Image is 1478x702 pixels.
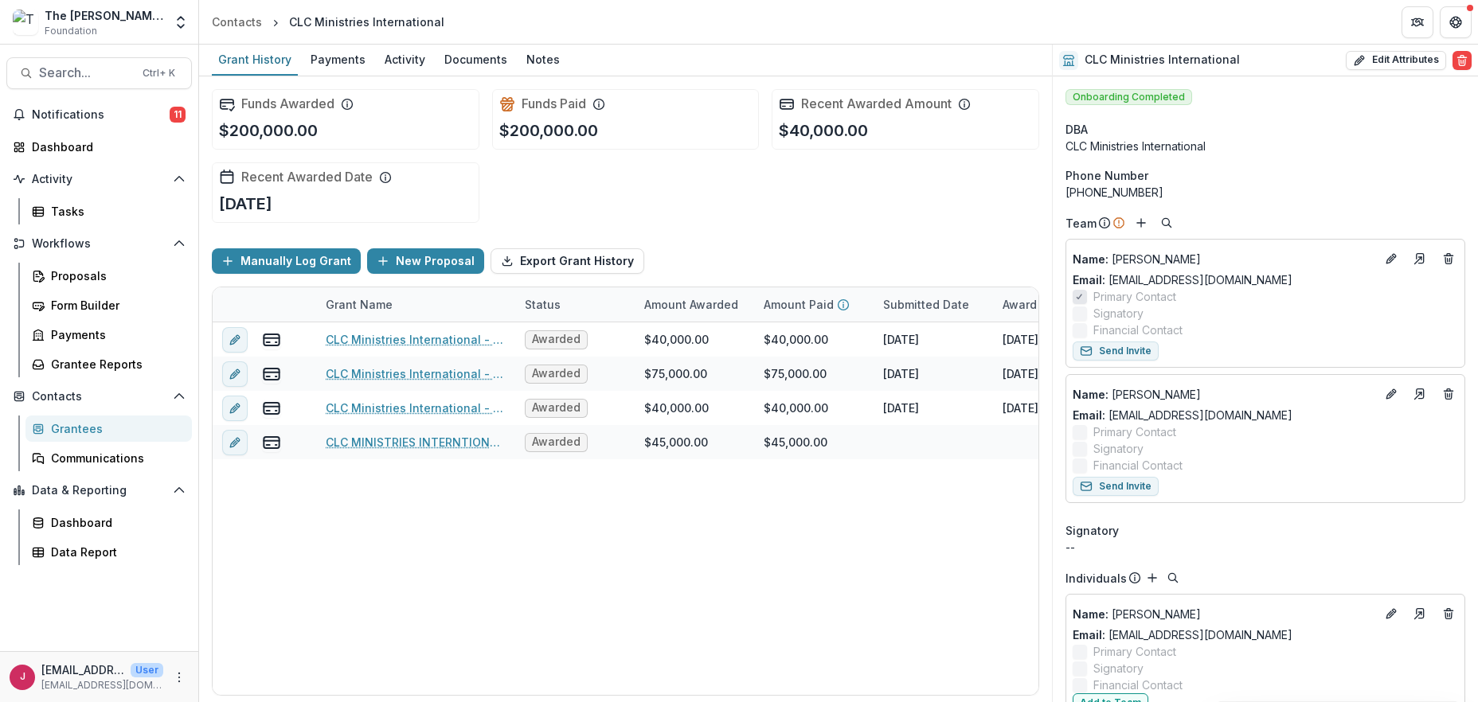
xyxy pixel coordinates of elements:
a: Email: [EMAIL_ADDRESS][DOMAIN_NAME] [1073,626,1292,643]
div: Award Date [993,296,1076,313]
span: Email: [1073,273,1105,287]
div: Grantees [51,420,179,437]
h2: Recent Awarded Amount [801,96,952,111]
span: Financial Contact [1093,322,1183,338]
div: Grant Name [316,296,402,313]
img: The Bolick Foundation [13,10,38,35]
div: [DATE] [883,331,919,348]
a: Grant History [212,45,298,76]
p: User [131,663,163,677]
button: Edit [1382,249,1401,268]
button: Send Invite [1073,477,1159,496]
div: Data Report [51,544,179,560]
span: Signatory [1093,305,1144,322]
span: Signatory [1093,440,1144,457]
span: Phone Number [1065,167,1148,184]
div: Status [515,287,635,322]
div: jcline@bolickfoundation.org [20,672,25,682]
span: Foundation [45,24,97,38]
button: Notifications11 [6,102,192,127]
button: edit [222,396,248,421]
button: Add [1132,213,1151,232]
button: view-payments [262,365,281,384]
div: Status [515,296,570,313]
span: Activity [32,173,166,186]
span: Primary Contact [1093,423,1176,440]
button: Deletes [1439,384,1458,404]
div: Tasks [51,203,179,220]
span: Awarded [532,435,581,449]
div: Payments [51,326,179,343]
div: $40,000.00 [764,331,828,348]
div: [PHONE_NUMBER] [1065,184,1465,201]
a: Email: [EMAIL_ADDRESS][DOMAIN_NAME] [1073,271,1292,288]
div: Award Date [993,287,1112,322]
h2: Recent Awarded Date [241,170,373,185]
button: Send Invite [1073,341,1159,361]
p: $40,000.00 [779,119,868,142]
p: Amount Paid [764,296,834,313]
span: Search... [39,65,133,80]
span: Primary Contact [1093,643,1176,660]
a: Activity [378,45,432,76]
button: Deletes [1439,604,1458,623]
div: [DATE] [1003,400,1038,416]
a: Grantee Reports [25,351,192,377]
div: Notes [520,48,566,71]
button: Deletes [1439,249,1458,268]
button: Open Data & Reporting [6,478,192,503]
button: view-payments [262,330,281,349]
button: edit [222,361,248,387]
span: Primary Contact [1093,288,1176,305]
button: Export Grant History [491,248,644,274]
button: Search [1157,213,1176,232]
p: Individuals [1065,570,1127,587]
a: Tasks [25,198,192,224]
a: Go to contact [1407,601,1433,626]
span: Data & Reporting [32,484,166,497]
p: [EMAIL_ADDRESS][DOMAIN_NAME] [41,678,163,692]
div: Submitted Date [874,296,979,313]
span: Email: [1073,628,1105,642]
div: Amount Awarded [635,287,754,322]
a: Proposals [25,263,192,289]
button: Search... [6,57,192,89]
a: Communications [25,445,192,471]
p: Team [1065,215,1097,232]
h2: Funds Paid [522,96,586,111]
div: CLC Ministries International [1065,138,1465,154]
p: [PERSON_NAME] [1073,386,1375,403]
div: Proposals [51,267,179,284]
button: Open Activity [6,166,192,192]
div: Grantee Reports [51,356,179,372]
span: Financial Contact [1093,457,1183,474]
button: Edit [1382,604,1401,623]
p: $200,000.00 [499,119,598,142]
button: Search [1163,568,1183,587]
a: Name: [PERSON_NAME] [1073,251,1375,267]
span: Notifications [32,108,170,122]
div: Ctrl + K [139,64,178,82]
div: Grant Name [316,287,515,322]
div: $75,000.00 [764,365,827,382]
span: Awarded [532,367,581,380]
div: Activity [378,48,432,71]
div: Submitted Date [874,287,993,322]
h2: CLC Ministries International [1085,53,1240,67]
a: Email: [EMAIL_ADDRESS][DOMAIN_NAME] [1073,407,1292,423]
div: [DATE] [883,365,919,382]
a: Notes [520,45,566,76]
div: Amount Paid [754,287,874,322]
div: [DATE] [1003,365,1038,382]
span: Name : [1073,388,1108,401]
span: Financial Contact [1093,677,1183,693]
div: The [PERSON_NAME] Foundation [45,7,163,24]
span: Name : [1073,607,1108,621]
button: edit [222,430,248,455]
button: New Proposal [367,248,484,274]
div: Amount Awarded [635,296,748,313]
a: Documents [438,45,514,76]
a: Form Builder [25,292,192,318]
